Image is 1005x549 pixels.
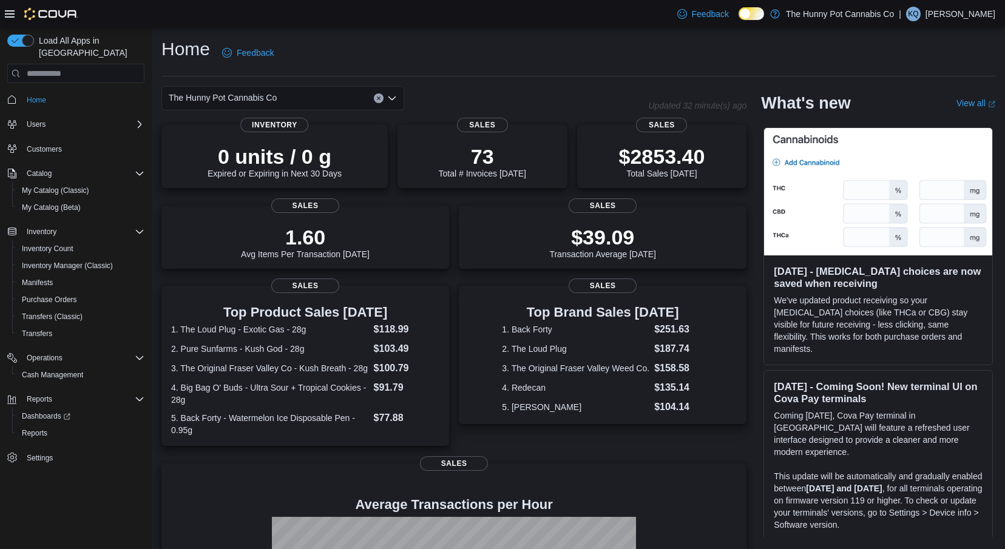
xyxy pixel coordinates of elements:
span: My Catalog (Classic) [22,186,89,195]
p: We've updated product receiving so your [MEDICAL_DATA] choices (like THCa or CBG) stay visible fo... [774,294,983,355]
a: My Catalog (Beta) [17,200,86,215]
span: Cash Management [17,368,144,382]
p: $2853.40 [619,144,705,169]
span: Users [27,120,46,129]
button: Inventory [22,224,61,239]
span: Sales [569,198,637,213]
button: Clear input [374,93,384,103]
img: Cova [24,8,78,20]
p: Coming [DATE], Cova Pay terminal in [GEOGRAPHIC_DATA] will feature a refreshed user interface des... [774,409,983,458]
a: Customers [22,142,67,157]
p: This update will be automatically and gradually enabled between , for all terminals operating on ... [774,470,983,531]
button: Reports [2,391,149,408]
span: Inventory Count [17,241,144,256]
span: Cash Management [22,370,83,380]
span: Dashboards [17,409,144,423]
nav: Complex example [7,86,144,498]
dd: $158.58 [654,361,703,376]
dt: 2. Pure Sunfarms - Kush God - 28g [171,343,369,355]
button: Reports [22,392,57,406]
a: Transfers [17,326,57,341]
span: Sales [271,198,339,213]
span: Users [22,117,144,132]
button: Home [2,90,149,108]
div: Transaction Average [DATE] [549,225,656,259]
dt: 4. Big Bag O' Buds - Ultra Sour + Tropical Cookies - 28g [171,382,369,406]
dt: 1. The Loud Plug - Exotic Gas - 28g [171,323,369,335]
span: Sales [420,456,488,471]
span: Inventory Manager (Classic) [17,258,144,273]
dd: $91.79 [374,380,440,395]
span: Inventory Count [22,244,73,254]
div: Total Sales [DATE] [619,144,705,178]
dd: $118.99 [374,322,440,337]
dt: 4. Redecan [502,382,649,394]
span: Inventory Manager (Classic) [22,261,113,271]
button: Transfers (Classic) [12,308,149,325]
button: Inventory Count [12,240,149,257]
dt: 3. The Original Fraser Valley Weed Co. [502,362,649,374]
p: Updated 32 minute(s) ago [648,101,746,110]
span: Inventory [27,227,56,237]
span: KQ [908,7,918,21]
p: The Hunny Pot Cannabis Co [786,7,894,21]
button: Operations [2,349,149,366]
a: View allExternal link [956,98,995,108]
button: Cash Management [12,366,149,383]
span: Load All Apps in [GEOGRAPHIC_DATA] [34,35,144,59]
p: $39.09 [549,225,656,249]
span: Reports [22,428,47,438]
p: 0 units / 0 g [208,144,342,169]
span: Home [22,92,144,107]
button: My Catalog (Beta) [12,199,149,216]
span: Purchase Orders [17,292,144,307]
p: 1.60 [241,225,370,249]
span: Settings [27,453,53,463]
span: Operations [22,351,144,365]
dt: 2. The Loud Plug [502,343,649,355]
span: Transfers (Classic) [22,312,83,322]
dd: $251.63 [654,322,703,337]
button: My Catalog (Classic) [12,182,149,199]
span: Inventory [241,118,309,132]
h3: [DATE] - Coming Soon! New terminal UI on Cova Pay terminals [774,380,983,405]
button: Settings [2,449,149,466]
a: Transfers (Classic) [17,309,87,324]
button: Customers [2,140,149,158]
dd: $104.14 [654,400,703,414]
a: Inventory Manager (Classic) [17,258,118,273]
button: Inventory [2,223,149,240]
span: Operations [27,353,63,363]
span: My Catalog (Classic) [17,183,144,198]
h2: What's new [761,93,850,113]
span: Reports [22,392,144,406]
span: Transfers (Classic) [17,309,144,324]
span: Sales [271,278,339,293]
div: Kobee Quinn [906,7,921,21]
h3: [DATE] - [MEDICAL_DATA] choices are now saved when receiving [774,265,983,289]
div: Avg Items Per Transaction [DATE] [241,225,370,259]
dt: 5. [PERSON_NAME] [502,401,649,413]
span: My Catalog (Beta) [22,203,81,212]
span: The Hunny Pot Cannabis Co [169,90,277,105]
span: Sales [636,118,687,132]
span: Manifests [22,278,53,288]
a: Manifests [17,275,58,290]
h4: Average Transactions per Hour [171,497,737,512]
dt: 5. Back Forty - Watermelon Ice Disposable Pen - 0.95g [171,412,369,436]
span: Catalog [27,169,52,178]
button: Users [22,117,50,132]
button: Operations [22,351,67,365]
span: Manifests [17,275,144,290]
dt: 1. Back Forty [502,323,649,335]
input: Dark Mode [739,7,764,20]
span: Transfers [17,326,144,341]
dd: $135.14 [654,380,703,395]
dt: 3. The Original Fraser Valley Co - Kush Breath - 28g [171,362,369,374]
dd: $103.49 [374,342,440,356]
h3: Top Product Sales [DATE] [171,305,439,320]
a: Dashboards [12,408,149,425]
span: Customers [27,144,62,154]
h1: Home [161,37,210,61]
span: Settings [22,450,144,465]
